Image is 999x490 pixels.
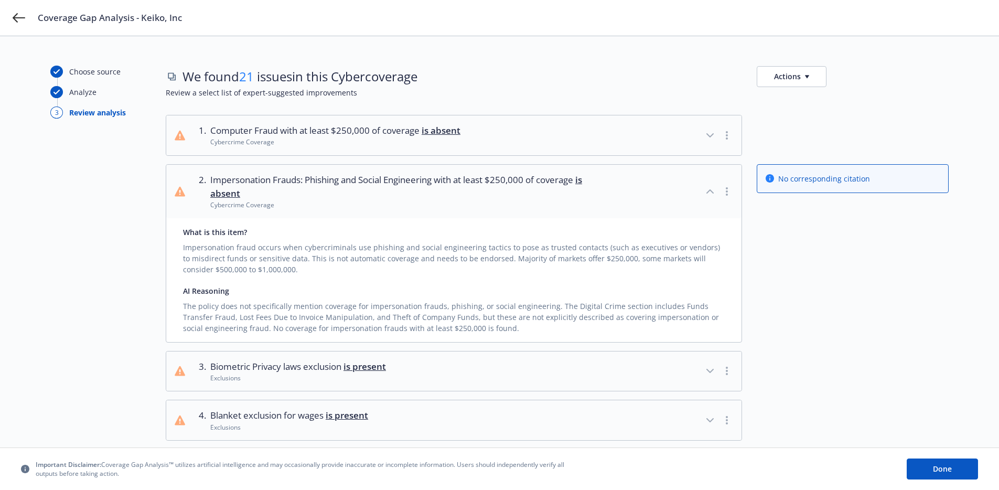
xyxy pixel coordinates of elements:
div: What is this item? [183,227,725,238]
button: 3.Biometric Privacy laws exclusion is presentExclusions [166,351,742,391]
div: 2 . [194,173,206,210]
span: 21 [239,68,254,85]
div: Choose source [69,66,121,77]
div: Cybercrime Coverage [210,137,460,146]
span: Coverage Gap Analysis - Keiko, Inc [38,12,182,24]
div: Impersonation fraud occurs when cybercriminals use phishing and social engineering tactics to pos... [183,238,725,275]
div: 4 . [194,409,206,432]
span: No corresponding citation [778,173,870,184]
span: Done [933,464,952,474]
div: Exclusions [210,423,368,432]
span: We found issues in this Cyber coverage [182,68,417,86]
div: 3 . [194,360,206,383]
span: is absent [422,124,460,136]
span: is present [326,409,368,421]
span: is present [343,360,386,372]
span: Impersonation Frauds: Phishing and Social Engineering with at least $250,000 of coverage [210,173,594,201]
span: Biometric Privacy laws exclusion [210,360,386,374]
div: The policy does not specifically mention coverage for impersonation frauds, phishing, or social e... [183,296,725,334]
div: Review analysis [69,107,126,118]
div: 3 [50,106,63,119]
span: Blanket exclusion for wages [210,409,368,422]
div: 1 . [194,124,206,147]
button: 2.Impersonation Frauds: Phishing and Social Engineering with at least $250,000 of coverage is abs... [166,165,742,218]
button: 4.Blanket exclusion for wages is presentExclusions [166,400,742,440]
button: 1.Computer Fraud with at least $250,000 of coverage is absentCybercrime Coverage [166,115,742,155]
span: Important Disclaimer: [36,460,101,469]
div: Cybercrime Coverage [210,200,594,209]
button: Done [907,459,978,480]
button: Actions [757,66,826,87]
div: Analyze [69,87,96,98]
div: Exclusions [210,374,386,382]
span: Computer Fraud with at least $250,000 of coverage [210,124,460,137]
span: Review a select list of expert-suggested improvements [166,87,949,98]
span: Coverage Gap Analysis™ utilizes artificial intelligence and may occasionally provide inaccurate o... [36,460,571,478]
div: AI Reasoning [183,285,725,296]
